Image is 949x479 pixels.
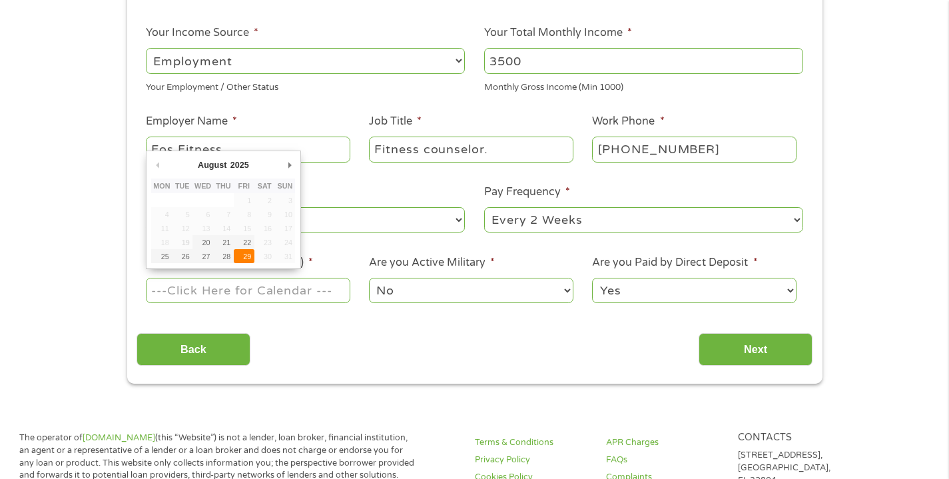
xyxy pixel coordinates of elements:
input: Next [699,333,812,366]
h4: Contacts [738,432,870,444]
button: 28 [213,249,234,263]
button: 20 [192,235,213,249]
a: Terms & Conditions [475,436,607,449]
div: 2025 [228,157,250,175]
abbr: Sunday [278,182,293,190]
input: Back [137,333,250,366]
label: Are you Paid by Direct Deposit [592,256,757,270]
input: 1800 [484,48,803,73]
abbr: Tuesday [175,182,190,190]
a: FAQs [606,454,738,466]
label: Your Total Monthly Income [484,26,632,40]
label: Work Phone [592,115,664,129]
label: Pay Frequency [484,185,570,199]
button: 22 [234,235,254,249]
button: 26 [172,249,192,263]
button: 29 [234,249,254,263]
a: Privacy Policy [475,454,607,466]
div: Your Employment / Other Status [146,76,465,94]
label: Job Title [369,115,422,129]
button: 27 [192,249,213,263]
input: Cashier [369,137,573,162]
input: Use the arrow keys to pick a date [146,278,350,303]
button: Previous Month [151,157,163,175]
button: 25 [151,249,172,263]
abbr: Saturday [258,182,272,190]
input: Walmart [146,137,350,162]
div: August [196,157,228,175]
abbr: Friday [238,182,250,190]
a: APR Charges [606,436,738,449]
input: (231) 754-4010 [592,137,796,162]
button: Next Month [283,157,295,175]
button: 21 [213,235,234,249]
a: [DOMAIN_NAME] [83,432,155,443]
abbr: Monday [153,182,170,190]
abbr: Thursday [216,182,230,190]
label: Your Income Source [146,26,258,40]
abbr: Wednesday [194,182,211,190]
div: Monthly Gross Income (Min 1000) [484,76,803,94]
label: Are you Active Military [369,256,495,270]
label: Employer Name [146,115,237,129]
